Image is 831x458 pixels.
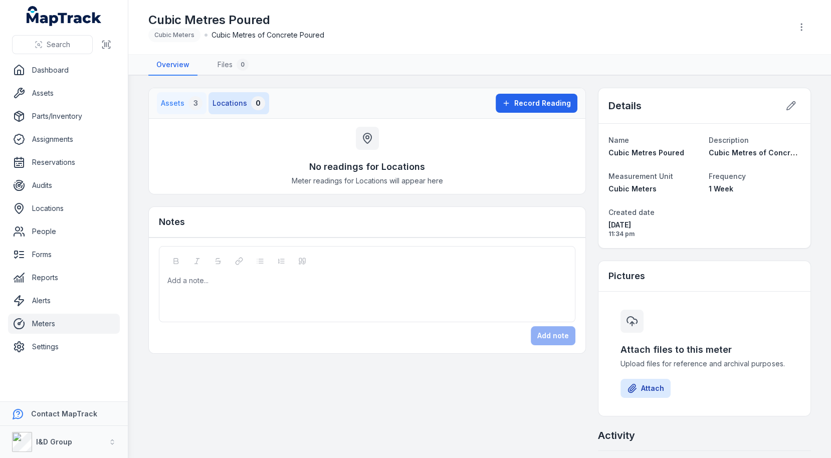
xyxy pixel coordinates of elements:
[620,379,671,398] button: Attach
[608,148,684,157] span: Cubic Metres Poured
[608,220,700,230] span: [DATE]
[608,208,655,216] span: Created date
[620,359,788,369] span: Upload files for reference and archival purposes.
[8,291,120,311] a: Alerts
[251,96,265,110] div: 0
[292,176,443,186] span: Meter readings for Locations will appear here
[8,175,120,195] a: Audits
[608,230,700,238] span: 11:34 pm
[496,94,577,113] button: Record Reading
[157,92,206,114] button: Assets3
[309,160,425,174] h3: No readings for Locations
[47,40,70,50] span: Search
[620,343,788,357] h3: Attach files to this meter
[514,98,571,108] span: Record Reading
[27,6,102,26] a: MapTrack
[8,60,120,80] a: Dashboard
[212,30,324,40] span: Cubic Metres of Concrete Poured
[608,184,657,193] span: Cubic Meters
[709,172,746,180] span: Frequency
[709,136,749,144] span: Description
[209,92,269,114] button: Locations0
[148,12,324,28] h1: Cubic Metres Poured
[709,148,829,157] span: Cubic Metres of Concrete Poured
[31,409,97,418] strong: Contact MapTrack
[8,106,120,126] a: Parts/Inventory
[608,136,629,144] span: Name
[188,96,202,110] div: 3
[8,198,120,218] a: Locations
[8,314,120,334] a: Meters
[8,129,120,149] a: Assignments
[12,35,93,54] button: Search
[148,28,200,42] div: Cubic Meters
[709,184,733,193] span: 1 Week
[608,99,642,113] h2: Details
[159,215,185,229] h3: Notes
[608,269,645,283] h3: Pictures
[8,83,120,103] a: Assets
[237,59,249,71] div: 0
[8,268,120,288] a: Reports
[8,152,120,172] a: Reservations
[210,55,257,76] a: Files0
[8,221,120,242] a: People
[608,220,700,238] time: 05/10/2025, 11:34:46 pm
[608,172,673,180] span: Measurement Unit
[148,55,197,76] a: Overview
[8,337,120,357] a: Settings
[8,245,120,265] a: Forms
[598,428,635,442] h2: Activity
[36,437,72,446] strong: I&D Group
